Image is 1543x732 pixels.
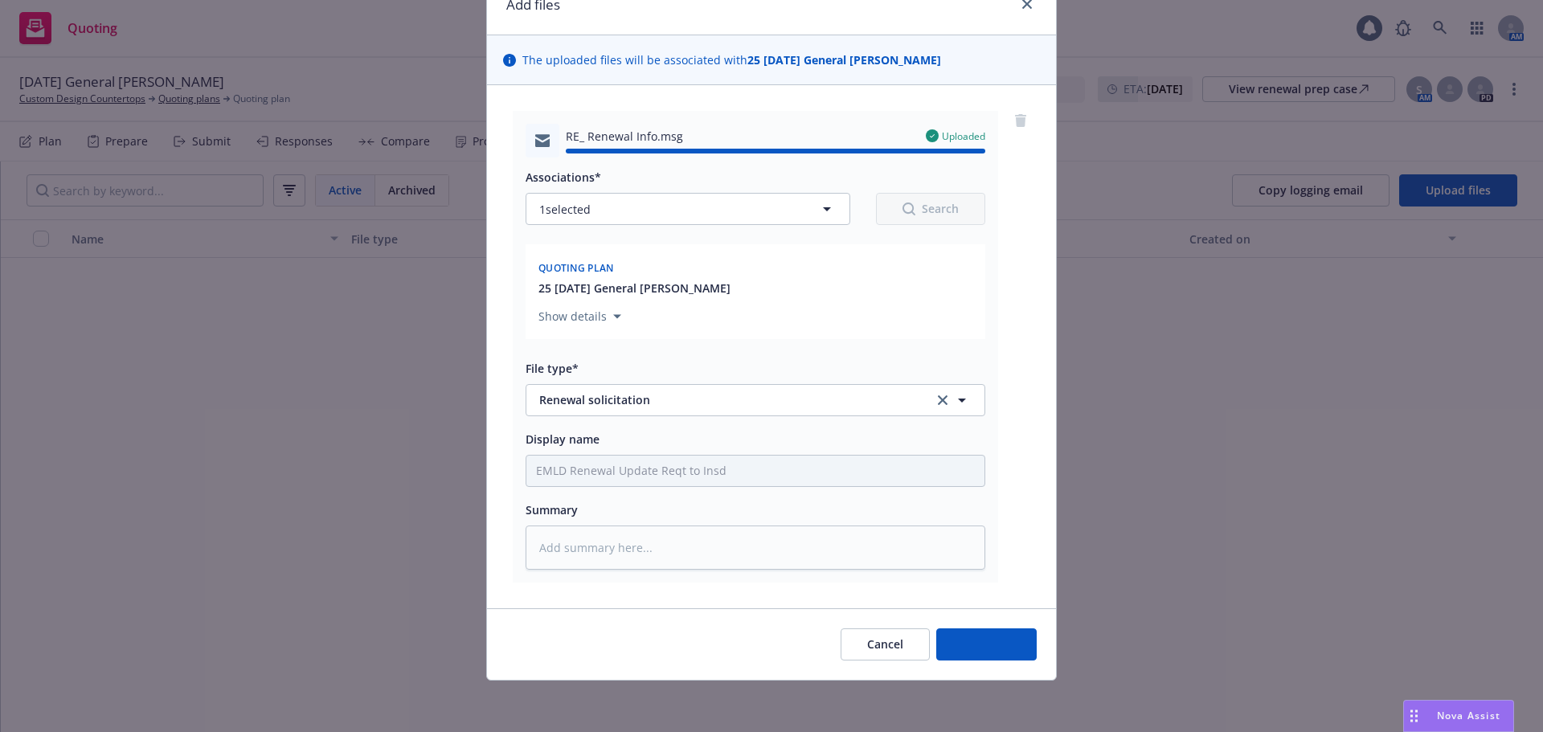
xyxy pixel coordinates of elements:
[538,261,614,275] span: Quoting plan
[1403,700,1514,732] button: Nova Assist
[1011,111,1030,130] a: remove
[522,51,941,68] span: The uploaded files will be associated with
[933,391,952,410] a: clear selection
[539,201,591,218] span: 1 selected
[841,628,930,660] button: Cancel
[1404,701,1424,731] div: Drag to move
[526,170,601,185] span: Associations*
[539,391,911,408] span: Renewal solicitation
[526,431,600,447] span: Display name
[538,280,731,296] button: 25 [DATE] General [PERSON_NAME]
[526,193,850,225] button: 1selected
[566,128,683,145] span: RE_ Renewal Info.msg
[526,502,578,517] span: Summary
[526,456,984,486] input: Add display name here...
[936,628,1037,660] button: Add files
[942,129,985,143] span: Uploaded
[867,636,903,652] span: Cancel
[963,636,1010,652] span: Add files
[747,52,941,67] strong: 25 [DATE] General [PERSON_NAME]
[526,361,579,376] span: File type*
[532,307,628,326] button: Show details
[526,384,985,416] button: Renewal solicitationclear selection
[1437,709,1500,722] span: Nova Assist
